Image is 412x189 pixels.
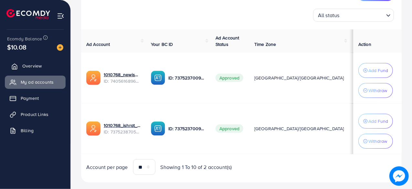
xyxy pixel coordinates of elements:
div: <span class='underline'>1010768_ishrat_1717181593354</span></br>7375238705122115585 [104,122,141,135]
span: Overview [22,63,42,69]
img: ic-ba-acc.ded83a64.svg [151,71,165,85]
button: Withdraw [358,83,393,98]
span: [GEOGRAPHIC_DATA]/[GEOGRAPHIC_DATA] [254,125,344,132]
a: Product Links [5,108,66,121]
img: menu [57,12,64,20]
a: My ad accounts [5,76,66,89]
span: Approved [216,74,243,82]
span: Showing 1 To 10 of 2 account(s) [161,163,232,171]
span: Billing [21,127,34,134]
span: All status [317,11,341,20]
span: Account per page [86,163,128,171]
span: Product Links [21,111,48,118]
p: Withdraw [368,137,387,145]
a: Billing [5,124,66,137]
span: [GEOGRAPHIC_DATA]/[GEOGRAPHIC_DATA] [254,75,344,81]
img: image [390,167,407,184]
span: $10.08 [7,42,26,52]
a: Overview [5,59,66,72]
span: Ad Account [86,41,110,47]
a: 1010768_ishrat_1717181593354 [104,122,141,129]
span: Ad Account Status [216,35,239,47]
p: Withdraw [368,87,387,94]
img: logo [6,9,50,19]
p: ID: 7375237009410899984 [168,74,205,82]
span: ID: 7375238705122115585 [104,129,141,135]
span: My ad accounts [21,79,54,85]
button: Add Fund [358,114,393,129]
span: Payment [21,95,39,101]
a: Payment [5,92,66,105]
button: Add Fund [358,63,393,78]
p: Add Fund [368,67,388,74]
img: ic-ads-acc.e4c84228.svg [86,121,100,136]
p: Add Fund [368,117,388,125]
img: ic-ba-acc.ded83a64.svg [151,121,165,136]
div: Search for option [313,9,394,22]
span: Time Zone [254,41,276,47]
a: 1010768_newishrat011_1724254562912 [104,71,141,78]
span: Ecomdy Balance [7,36,42,42]
img: image [57,44,63,51]
input: Search for option [342,9,384,20]
img: ic-ads-acc.e4c84228.svg [86,71,100,85]
span: Approved [216,124,243,133]
p: ID: 7375237009410899984 [168,125,205,132]
span: Your BC ID [151,41,173,47]
span: ID: 7405616896047104017 [104,78,141,84]
span: Action [358,41,371,47]
button: Withdraw [358,134,393,149]
div: <span class='underline'>1010768_newishrat011_1724254562912</span></br>7405616896047104017 [104,71,141,85]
